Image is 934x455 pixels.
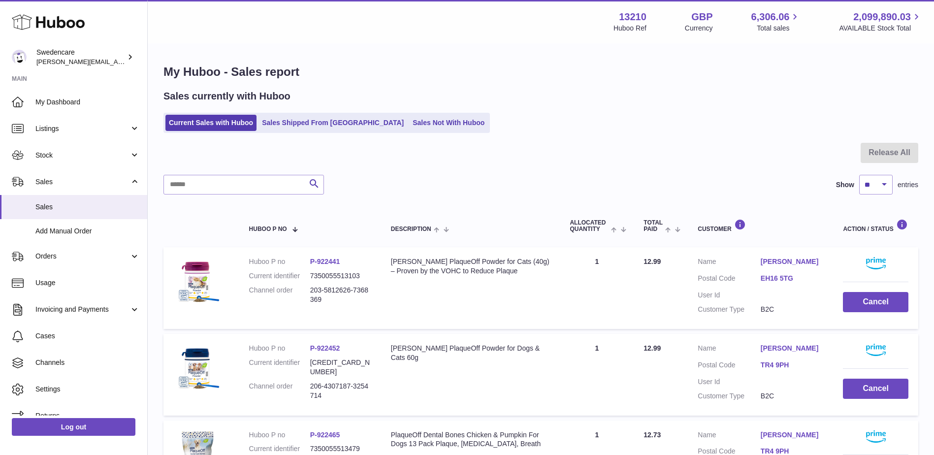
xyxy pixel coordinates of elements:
[409,115,488,131] a: Sales Not With Huboo
[163,64,918,80] h1: My Huboo - Sales report
[36,58,250,65] span: [PERSON_NAME][EMAIL_ADDRESS][PERSON_NAME][DOMAIN_NAME]
[173,257,223,306] img: $_57.PNG
[12,50,27,65] img: daniel.corbridge@swedencare.co.uk
[698,377,761,387] dt: User Id
[751,10,790,24] span: 6,306.06
[310,358,371,377] dd: [CREDIT_CARD_NUMBER]
[839,10,922,33] a: 2,099,890.03 AVAILABLE Stock Total
[698,305,761,314] dt: Customer Type
[866,430,886,443] img: primelogo.png
[613,24,646,33] div: Huboo Ref
[35,385,140,394] span: Settings
[35,151,129,160] span: Stock
[698,274,761,286] dt: Postal Code
[570,220,608,232] span: ALLOCATED Quantity
[866,344,886,356] img: primelogo.png
[560,247,634,329] td: 1
[691,10,712,24] strong: GBP
[836,180,854,190] label: Show
[35,227,140,236] span: Add Manual Order
[391,344,550,362] div: [PERSON_NAME] PlaqueOff Powder for Dogs & Cats 60g
[761,257,824,266] a: [PERSON_NAME]
[12,418,135,436] a: Log out
[761,391,824,401] dd: B2C
[249,344,310,353] dt: Huboo P no
[698,219,823,232] div: Customer
[761,305,824,314] dd: B2C
[249,271,310,281] dt: Current identifier
[751,10,801,33] a: 6,306.06 Total sales
[853,10,911,24] span: 2,099,890.03
[761,430,824,440] a: [PERSON_NAME]
[619,10,646,24] strong: 13210
[310,271,371,281] dd: 7350055513103
[249,286,310,304] dt: Channel order
[843,379,908,399] button: Cancel
[761,344,824,353] a: [PERSON_NAME]
[35,252,129,261] span: Orders
[249,226,287,232] span: Huboo P no
[310,258,340,265] a: P-922441
[35,411,140,421] span: Returns
[698,344,761,356] dt: Name
[35,331,140,341] span: Cases
[843,219,908,232] div: Action / Status
[35,124,129,133] span: Listings
[761,360,824,370] a: TR4 9PH
[698,430,761,442] dt: Name
[249,358,310,377] dt: Current identifier
[391,226,431,232] span: Description
[698,257,761,269] dt: Name
[761,274,824,283] a: EH16 5TG
[310,286,371,304] dd: 203-5812626-7368369
[644,431,661,439] span: 12.73
[839,24,922,33] span: AVAILABLE Stock Total
[898,180,918,190] span: entries
[391,257,550,276] div: [PERSON_NAME] PlaqueOff Powder for Cats (40g) – Proven by the VOHC to Reduce Plaque
[310,382,371,400] dd: 206-4307187-3254714
[644,220,663,232] span: Total paid
[163,90,290,103] h2: Sales currently with Huboo
[866,257,886,269] img: primelogo.png
[249,257,310,266] dt: Huboo P no
[35,177,129,187] span: Sales
[310,444,371,454] dd: 7350055513479
[36,48,125,66] div: Swedencare
[757,24,801,33] span: Total sales
[35,202,140,212] span: Sales
[698,391,761,401] dt: Customer Type
[644,258,661,265] span: 12.99
[644,344,661,352] span: 12.99
[173,344,223,393] img: $_57.JPG
[35,97,140,107] span: My Dashboard
[165,115,257,131] a: Current Sales with Huboo
[249,430,310,440] dt: Huboo P no
[698,360,761,372] dt: Postal Code
[391,430,550,449] div: PlaqueOff Dental Bones Chicken & Pumpkin For Dogs 13 Pack Plaque, [MEDICAL_DATA], Breath
[249,382,310,400] dt: Channel order
[698,291,761,300] dt: User Id
[560,334,634,416] td: 1
[685,24,713,33] div: Currency
[310,344,340,352] a: P-922452
[258,115,407,131] a: Sales Shipped From [GEOGRAPHIC_DATA]
[35,305,129,314] span: Invoicing and Payments
[35,358,140,367] span: Channels
[310,431,340,439] a: P-922465
[249,444,310,454] dt: Current identifier
[35,278,140,288] span: Usage
[843,292,908,312] button: Cancel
